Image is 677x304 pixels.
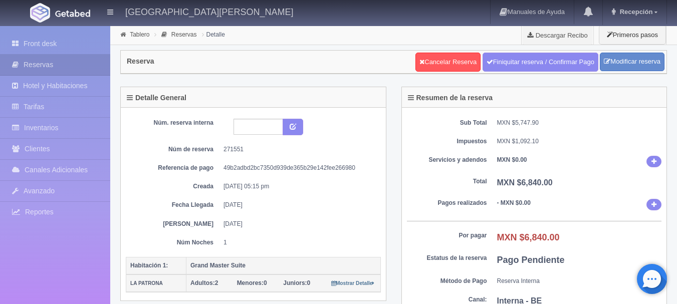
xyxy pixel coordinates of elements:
h4: Reserva [127,58,154,65]
dd: 49b2adbd2bc7350d939de365b29e142fee266980 [223,164,373,172]
b: MXN $6,840.00 [497,232,560,242]
img: Getabed [30,3,50,23]
dt: Impuestos [407,137,487,146]
dt: Sub Total [407,119,487,127]
a: Cancelar Reserva [415,53,481,72]
a: Tablero [130,31,149,38]
a: Reservas [171,31,197,38]
img: Getabed [55,10,90,17]
dd: Reserva Interna [497,277,662,285]
dd: [DATE] [223,220,373,228]
span: 2 [190,279,218,286]
dd: 271551 [223,145,373,154]
dt: Por pagar [407,231,487,240]
b: MXN $6,840.00 [497,178,553,187]
a: Mostrar Detalle [331,279,375,286]
dt: [PERSON_NAME] [133,220,213,228]
a: Descargar Recibo [522,25,593,45]
b: - MXN $0.00 [497,199,531,206]
h4: Resumen de la reserva [408,94,493,102]
dt: Núm Noches [133,238,213,247]
dt: Núm de reserva [133,145,213,154]
b: Pago Pendiente [497,255,565,265]
dt: Creada [133,182,213,191]
dd: [DATE] [223,201,373,209]
dd: MXN $1,092.10 [497,137,662,146]
dt: Núm. reserva interna [133,119,213,127]
span: 0 [283,279,310,286]
small: Mostrar Detalle [331,280,375,286]
span: 0 [237,279,267,286]
th: Grand Master Suite [186,257,381,274]
strong: Adultos: [190,279,215,286]
dt: Referencia de pago [133,164,213,172]
strong: Menores: [237,279,264,286]
b: Habitación 1: [130,262,168,269]
strong: Juniors: [283,279,307,286]
dd: MXN $5,747.90 [497,119,662,127]
small: LA PATRONA [130,280,163,286]
h4: [GEOGRAPHIC_DATA][PERSON_NAME] [125,5,293,18]
dt: Total [407,177,487,186]
li: Detalle [199,30,228,39]
dt: Servicios y adendos [407,156,487,164]
dt: Estatus de la reserva [407,254,487,262]
a: Finiquitar reserva / Confirmar Pago [483,53,598,72]
h4: Detalle General [127,94,186,102]
span: Recepción [617,8,653,16]
b: MXN $0.00 [497,156,527,163]
dt: Método de Pago [407,277,487,285]
dt: Fecha Llegada [133,201,213,209]
button: Primeros pasos [599,25,666,45]
dd: [DATE] 05:15 pm [223,182,373,191]
dt: Pagos realizados [407,199,487,207]
a: Modificar reserva [600,53,664,71]
dd: 1 [223,238,373,247]
dt: Canal: [407,295,487,304]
